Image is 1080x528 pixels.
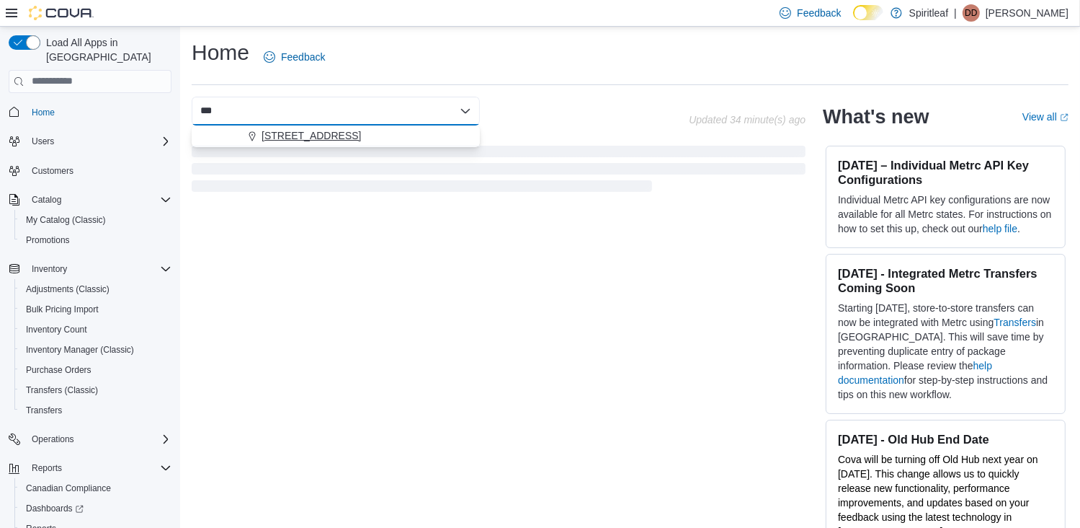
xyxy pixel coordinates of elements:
a: View allExternal link [1022,111,1068,123]
p: Individual Metrc API key configurations are now available for all Metrc states. For instructions ... [838,193,1053,236]
h3: [DATE] - Integrated Metrc Transfers Coming Soon [838,266,1053,295]
span: Transfers (Classic) [20,382,171,399]
span: Inventory [26,260,171,278]
div: Daniel D [963,4,980,22]
p: Spiritleaf [909,4,948,22]
button: Bulk Pricing Import [14,299,177,320]
span: Inventory Manager (Classic) [26,344,134,356]
button: Catalog [3,190,177,210]
a: Promotions [20,232,76,249]
span: DD [965,4,977,22]
svg: External link [1060,113,1068,122]
button: Canadian Compliance [14,478,177,498]
button: Inventory Manager (Classic) [14,340,177,360]
h3: [DATE] - Old Hub End Date [838,432,1053,446]
span: Reports [26,459,171,477]
span: Feedback [281,50,325,64]
button: Users [26,133,60,150]
a: Adjustments (Classic) [20,281,115,298]
a: Canadian Compliance [20,480,117,497]
span: Purchase Orders [26,364,92,376]
a: help documentation [838,360,992,386]
button: Close list of options [460,105,471,117]
a: Home [26,104,61,121]
span: Inventory Count [20,321,171,338]
span: Canadian Compliance [26,483,111,494]
span: Users [26,133,171,150]
span: Dashboards [20,500,171,517]
input: Dark Mode [853,5,883,20]
span: Canadian Compliance [20,480,171,497]
span: My Catalog (Classic) [26,214,106,226]
button: Reports [26,459,68,477]
span: [STREET_ADDRESS] [262,128,361,143]
button: Transfers (Classic) [14,380,177,400]
span: Operations [26,431,171,448]
button: Home [3,102,177,123]
span: Catalog [26,191,171,208]
span: Bulk Pricing Import [26,304,99,315]
span: My Catalog (Classic) [20,211,171,229]
a: Purchase Orders [20,361,97,379]
span: Bulk Pricing Import [20,301,171,318]
span: Adjustments (Classic) [26,283,110,295]
button: Adjustments (Classic) [14,279,177,299]
span: Users [32,136,54,147]
button: Operations [3,429,177,449]
button: Operations [26,431,80,448]
a: Inventory Count [20,321,93,338]
button: Inventory [3,259,177,279]
span: Promotions [26,234,70,246]
button: My Catalog (Classic) [14,210,177,230]
span: Adjustments (Classic) [20,281,171,298]
span: Customers [26,162,171,180]
span: Dashboards [26,503,84,514]
h2: What's new [823,105,929,128]
p: Starting [DATE], store-to-store transfers can now be integrated with Metrc using in [GEOGRAPHIC_D... [838,301,1053,402]
button: Customers [3,160,177,181]
button: Inventory Count [14,320,177,340]
span: Loading [192,149,805,195]
button: [STREET_ADDRESS] [192,126,480,146]
a: Dashboards [20,500,89,517]
button: Promotions [14,230,177,250]
span: Inventory [32,263,67,275]
span: Reports [32,462,62,474]
a: Transfers [994,317,1036,328]
span: Feedback [797,6,841,20]
button: Catalog [26,191,67,208]
a: Bulk Pricing Import [20,301,104,318]
span: Transfers [26,405,62,416]
button: Reports [3,458,177,478]
span: Load All Apps in [GEOGRAPHIC_DATA] [40,35,171,64]
span: Operations [32,434,74,445]
button: Inventory [26,260,73,278]
div: Choose from the following options [192,126,480,146]
span: Customers [32,165,73,177]
span: Inventory Manager (Classic) [20,341,171,358]
span: Home [32,107,55,118]
h3: [DATE] – Individual Metrc API Key Configurations [838,158,1053,187]
a: Transfers [20,402,68,419]
a: Customers [26,162,79,180]
p: [PERSON_NAME] [986,4,1068,22]
a: Feedback [258,43,331,71]
a: help file [983,223,1017,234]
button: Users [3,131,177,151]
span: Inventory Count [26,324,87,335]
a: Dashboards [14,498,177,519]
span: Dark Mode [853,20,854,21]
span: Promotions [20,232,171,249]
span: Transfers [20,402,171,419]
span: Catalog [32,194,61,206]
span: Transfers (Classic) [26,384,98,396]
h1: Home [192,38,249,67]
span: Purchase Orders [20,361,171,379]
button: Purchase Orders [14,360,177,380]
img: Cova [29,6,94,20]
span: Home [26,103,171,121]
button: Transfers [14,400,177,421]
p: | [954,4,957,22]
a: Transfers (Classic) [20,382,104,399]
p: Updated 34 minute(s) ago [689,114,805,126]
